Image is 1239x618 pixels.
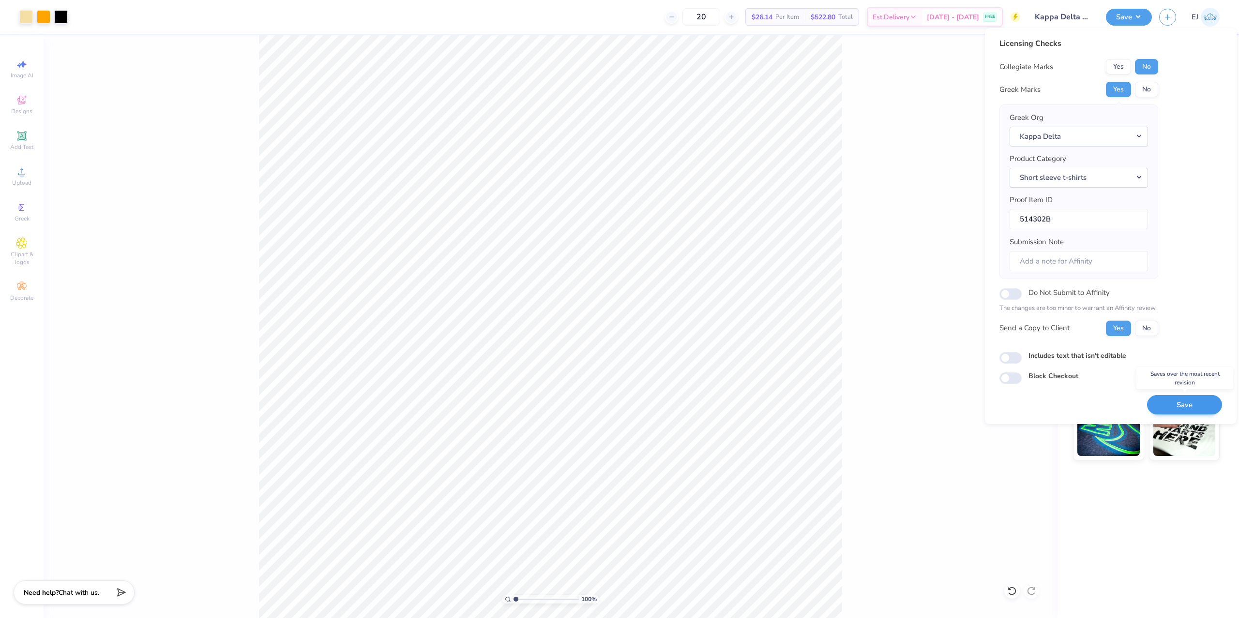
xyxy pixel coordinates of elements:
[811,12,835,22] span: $522.80
[1028,286,1110,299] label: Do Not Submit to Affinity
[1028,371,1078,381] label: Block Checkout
[10,294,33,302] span: Decorate
[999,304,1158,313] p: The changes are too minor to warrant an Affinity review.
[1010,251,1148,272] input: Add a note for Affinity
[1010,153,1066,164] label: Product Category
[15,215,30,222] span: Greek
[1010,168,1148,188] button: Short sleeve t-shirts
[1077,408,1140,456] img: Glow in the Dark Ink
[59,588,99,597] span: Chat with us.
[1028,351,1126,361] label: Includes text that isn't editable
[1135,82,1158,97] button: No
[999,323,1070,334] div: Send a Copy to Client
[11,107,32,115] span: Designs
[927,12,979,22] span: [DATE] - [DATE]
[682,8,720,26] input: – –
[1106,59,1131,74] button: Yes
[12,179,31,187] span: Upload
[1192,8,1220,27] a: EJ
[1135,321,1158,336] button: No
[581,595,597,603] span: 100 %
[838,12,853,22] span: Total
[1135,59,1158,74] button: No
[1153,408,1216,456] img: Water based Ink
[1010,112,1043,123] label: Greek Org
[999,84,1041,95] div: Greek Marks
[775,12,799,22] span: Per Item
[999,61,1053,73] div: Collegiate Marks
[873,12,909,22] span: Est. Delivery
[1010,236,1064,248] label: Submission Note
[10,143,33,151] span: Add Text
[1136,367,1233,389] div: Saves over the most recent revision
[1010,127,1148,147] button: Kappa Delta
[5,250,39,266] span: Clipart & logos
[11,72,33,79] span: Image AI
[1192,12,1198,23] span: EJ
[1147,395,1222,415] button: Save
[1027,7,1099,27] input: Untitled Design
[1106,321,1131,336] button: Yes
[752,12,772,22] span: $26.14
[1010,194,1053,206] label: Proof Item ID
[1106,82,1131,97] button: Yes
[1201,8,1220,27] img: Edgardo Jr
[999,38,1158,49] div: Licensing Checks
[985,14,995,20] span: FREE
[1106,9,1152,26] button: Save
[24,588,59,597] strong: Need help?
